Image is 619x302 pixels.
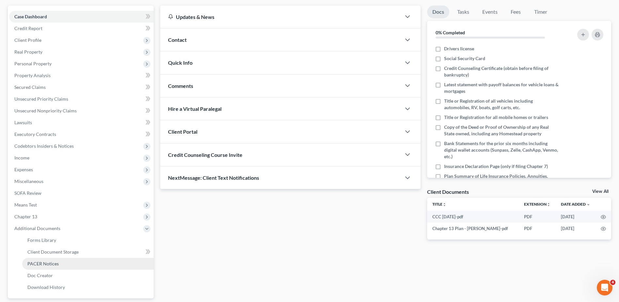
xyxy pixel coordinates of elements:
[9,117,154,128] a: Lawsuits
[505,6,526,18] a: Fees
[9,105,154,117] a: Unsecured Nonpriority Claims
[22,281,154,293] a: Download History
[610,280,615,285] span: 4
[168,37,187,43] span: Contact
[9,70,154,81] a: Property Analysis
[14,120,32,125] span: Lawsuits
[14,84,46,90] span: Secured Claims
[168,83,193,89] span: Comments
[14,202,37,208] span: Means Test
[9,128,154,140] a: Executory Contracts
[14,25,42,31] span: Credit Report
[14,226,60,231] span: Additional Documents
[22,246,154,258] a: Client Document Storage
[529,6,552,18] a: Timer
[427,6,449,18] a: Docs
[14,49,42,55] span: Real Property
[27,237,56,243] span: Forms Library
[22,234,154,246] a: Forms Library
[444,98,560,111] span: Title or Registration of all vehicles including automobiles, RV, boats, golf carts, etc.
[592,189,609,194] a: View All
[14,37,41,43] span: Client Profile
[597,280,612,295] iframe: Intercom live chat
[22,258,154,270] a: PACER Notices
[519,211,556,223] td: PDF
[444,140,560,160] span: Bank Statements for the prior six months including digital wallet accounts (Sunpass, Zelle, CashA...
[444,45,474,52] span: Drivers license
[27,261,59,266] span: PACER Notices
[9,11,154,23] a: Case Dashboard
[27,249,79,255] span: Client Document Storage
[556,223,596,234] td: [DATE]
[427,211,519,223] td: CCC [DATE]-pdf
[427,188,469,195] div: Client Documents
[9,81,154,93] a: Secured Claims
[14,214,37,219] span: Chapter 13
[444,124,560,137] span: Copy of the Deed or Proof of Ownership of any Real State owned, including any Homestead property
[444,173,560,193] span: Plan Summary of Life Insurance Policies, Annuities, 401K plans, Employee Stock Ownership Plan or ...
[427,223,519,234] td: Chapter 13 Plan - [PERSON_NAME]-pdf
[547,203,550,207] i: unfold_more
[9,187,154,199] a: SOFA Review
[14,96,68,102] span: Unsecured Priority Claims
[9,93,154,105] a: Unsecured Priority Claims
[22,270,154,281] a: Doc Creator
[168,152,242,158] span: Credit Counseling Course Invite
[442,203,446,207] i: unfold_more
[14,61,52,66] span: Personal Property
[168,175,259,181] span: NextMessage: Client Text Notifications
[14,131,56,137] span: Executory Contracts
[477,6,503,18] a: Events
[519,223,556,234] td: PDF
[168,13,393,20] div: Updates & News
[444,81,560,94] span: Latest statement with payoff balances for vehicle loans & mortgages
[14,73,51,78] span: Property Analysis
[524,202,550,207] a: Extensionunfold_more
[27,284,65,290] span: Download History
[9,23,154,34] a: Credit Report
[168,59,193,66] span: Quick Info
[14,14,47,19] span: Case Dashboard
[14,167,33,172] span: Expenses
[556,211,596,223] td: [DATE]
[432,202,446,207] a: Titleunfold_more
[14,190,41,196] span: SOFA Review
[14,178,43,184] span: Miscellaneous
[586,203,590,207] i: expand_more
[444,114,548,121] span: Title or Registration for all mobile homes or trailers
[168,128,197,135] span: Client Portal
[444,163,548,170] span: Insurance Declaration Page (only if filing Chapter 7)
[14,155,29,160] span: Income
[168,106,222,112] span: Hire a Virtual Paralegal
[436,30,465,35] strong: 0% Completed
[14,143,74,149] span: Codebtors Insiders & Notices
[452,6,474,18] a: Tasks
[27,273,53,278] span: Doc Creator
[14,108,77,113] span: Unsecured Nonpriority Claims
[444,55,485,62] span: Social Security Card
[444,65,560,78] span: Credit Counseling Certificate (obtain before filing of bankruptcy)
[561,202,590,207] a: Date Added expand_more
